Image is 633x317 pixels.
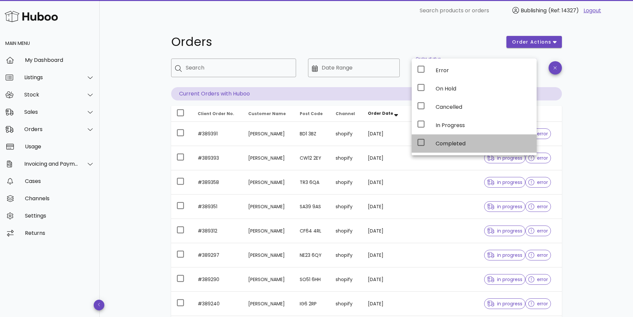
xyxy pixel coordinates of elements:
div: Invoicing and Payments [24,161,78,167]
td: shopify [330,122,362,146]
td: shopify [330,195,362,219]
td: [DATE] [363,219,407,243]
td: #389391 [192,122,243,146]
td: [PERSON_NAME] [243,146,294,170]
td: CW12 2EY [294,146,330,170]
th: Client Order No. [192,106,243,122]
a: Logout [583,7,601,15]
td: shopify [330,170,362,195]
div: My Dashboard [25,57,94,63]
span: in progress [487,180,522,185]
td: #389290 [192,267,243,292]
td: [DATE] [363,243,407,267]
td: #389393 [192,146,243,170]
td: #389297 [192,243,243,267]
td: [PERSON_NAME] [243,243,294,267]
h1: Orders [171,36,499,48]
div: Completed [436,140,531,147]
td: [PERSON_NAME] [243,122,294,146]
span: in progress [487,277,522,282]
td: SO51 6HH [294,267,330,292]
div: Stock [24,91,78,98]
td: [PERSON_NAME] [243,292,294,316]
td: [PERSON_NAME] [243,195,294,219]
span: error [528,131,548,136]
div: Cancelled [436,104,531,110]
th: Carrier [407,106,436,122]
td: [DATE] [363,267,407,292]
td: [DATE] [363,146,407,170]
span: in progress [487,156,522,160]
span: Order Date [368,110,393,116]
span: error [528,301,548,306]
td: BD1 3BZ [294,122,330,146]
span: error [528,277,548,282]
td: shopify [330,146,362,170]
span: in progress [487,253,522,257]
div: Channels [25,195,94,202]
td: [PERSON_NAME] [243,170,294,195]
td: #389240 [192,292,243,316]
td: IG6 2RP [294,292,330,316]
div: Sales [24,109,78,115]
span: Bublishing [521,7,547,14]
p: Current Orders with Huboo [171,87,562,100]
div: Listings [24,74,78,80]
td: [DATE] [363,122,407,146]
label: Order status [416,57,441,62]
td: #389351 [192,195,243,219]
span: error [528,180,548,185]
th: Post Code [294,106,330,122]
td: #389358 [192,170,243,195]
td: shopify [330,219,362,243]
span: in progress [487,229,522,233]
div: Orders [24,126,78,132]
span: in progress [487,204,522,209]
td: #389312 [192,219,243,243]
td: shopify [330,267,362,292]
td: TR3 6QA [294,170,330,195]
span: in progress [487,301,522,306]
td: [DATE] [363,170,407,195]
span: error [528,204,548,209]
div: In Progress [436,122,531,128]
div: Cases [25,178,94,184]
span: error [528,253,548,257]
span: error [528,156,548,160]
td: [DATE] [363,292,407,316]
div: On Hold [436,85,531,92]
td: shopify [330,243,362,267]
th: Order Date: Sorted descending. Activate to remove sorting. [363,106,407,122]
td: [PERSON_NAME] [243,267,294,292]
div: Returns [25,230,94,236]
span: (Ref: 14327) [548,7,579,14]
span: error [528,229,548,233]
th: Channel [330,106,362,122]
th: Customer Name [243,106,294,122]
span: Post Code [300,111,323,116]
td: SA39 9AS [294,195,330,219]
span: Client Order No. [198,111,234,116]
td: [DATE] [363,195,407,219]
span: Channel [336,111,355,116]
td: [PERSON_NAME] [243,219,294,243]
td: CF64 4RL [294,219,330,243]
button: order actions [506,36,562,48]
td: NE23 6QY [294,243,330,267]
div: Settings [25,213,94,219]
div: Usage [25,143,94,150]
td: shopify [330,292,362,316]
img: Huboo Logo [5,9,58,24]
div: Error [436,67,531,74]
span: Customer Name [248,111,286,116]
span: order actions [512,39,552,46]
